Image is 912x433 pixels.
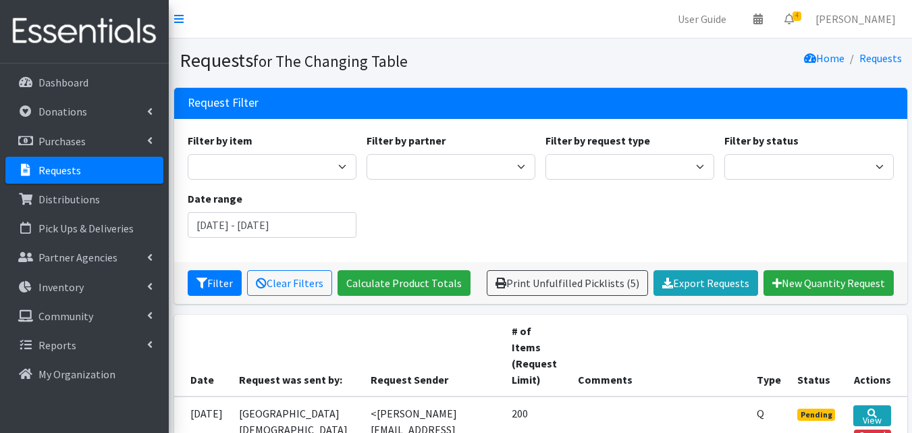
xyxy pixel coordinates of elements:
a: Donations [5,98,163,125]
a: Community [5,303,163,330]
a: 4 [774,5,805,32]
th: Actions [845,315,907,397]
button: Filter [188,270,242,296]
th: Type [749,315,789,397]
th: Request was sent by: [231,315,363,397]
a: Calculate Product Totals [338,270,471,296]
label: Filter by item [188,132,252,149]
h1: Requests [180,49,536,72]
th: # of Items (Request Limit) [504,315,570,397]
p: Requests [38,163,81,177]
a: Dashboard [5,69,163,96]
p: Dashboard [38,76,88,89]
label: Filter by request type [545,132,650,149]
p: Pick Ups & Deliveries [38,222,134,235]
th: Comments [570,315,749,397]
p: My Organization [38,367,115,381]
small: for The Changing Table [253,51,408,71]
a: New Quantity Request [763,270,894,296]
a: Requests [859,51,902,65]
h3: Request Filter [188,96,259,110]
span: Pending [797,409,836,421]
a: Clear Filters [247,270,332,296]
th: Request Sender [363,315,504,397]
p: Community [38,309,93,323]
p: Distributions [38,193,100,206]
p: Purchases [38,134,86,148]
input: January 1, 2011 - December 31, 2011 [188,212,356,238]
a: Distributions [5,186,163,213]
a: Partner Agencies [5,244,163,271]
label: Filter by partner [367,132,446,149]
a: Reports [5,332,163,359]
span: 4 [793,11,801,21]
a: Inventory [5,274,163,301]
th: Status [789,315,846,397]
a: View [853,405,890,426]
a: Requests [5,157,163,184]
p: Donations [38,105,87,118]
a: Purchases [5,128,163,155]
a: Print Unfulfilled Picklists (5) [487,270,648,296]
a: [PERSON_NAME] [805,5,907,32]
th: Date [174,315,231,397]
img: HumanEssentials [5,9,163,54]
label: Date range [188,190,242,207]
a: Home [804,51,844,65]
a: Export Requests [653,270,758,296]
p: Partner Agencies [38,251,117,264]
a: My Organization [5,361,163,388]
a: Pick Ups & Deliveries [5,215,163,242]
a: User Guide [667,5,737,32]
abbr: Quantity [757,407,764,420]
label: Filter by status [724,132,799,149]
p: Inventory [38,280,84,294]
p: Reports [38,338,76,352]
